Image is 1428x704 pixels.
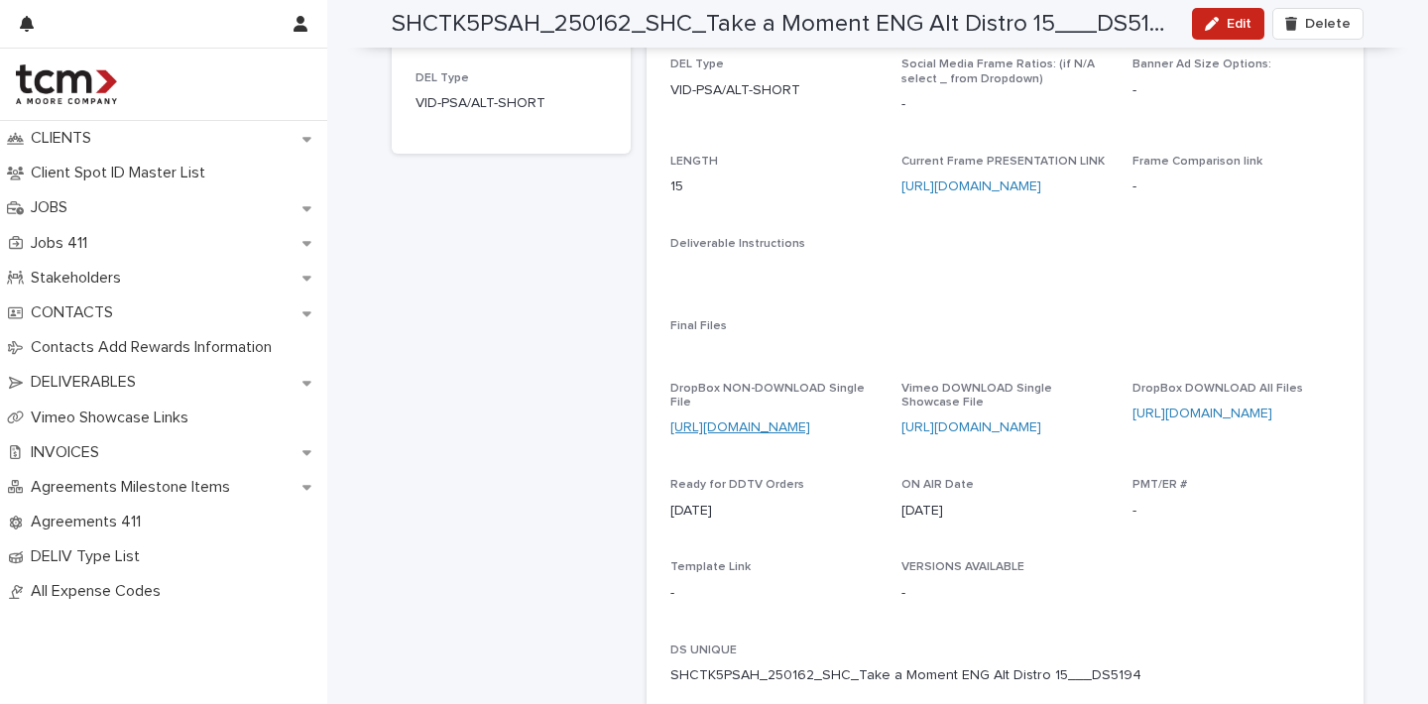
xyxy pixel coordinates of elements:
[23,582,177,601] p: All Expense Codes
[1132,479,1187,491] span: PMT/ER #
[1132,59,1271,70] span: Banner Ad Size Options:
[23,164,221,182] p: Client Spot ID Master List
[670,583,878,604] p: -
[1132,80,1340,101] p: -
[901,561,1024,573] span: VERSIONS AVAILABLE
[670,59,724,70] span: DEL Type
[901,179,1041,193] a: [URL][DOMAIN_NAME]
[1132,501,1340,522] p: -
[901,583,1109,604] p: -
[670,176,878,197] p: 15
[16,64,117,104] img: 4hMmSqQkux38exxPVZHQ
[23,373,152,392] p: DELIVERABLES
[901,501,1109,522] p: [DATE]
[1132,407,1272,420] a: [URL][DOMAIN_NAME]
[1305,17,1351,31] span: Delete
[23,303,129,322] p: CONTACTS
[23,409,204,427] p: Vimeo Showcase Links
[901,94,1109,115] p: -
[670,383,865,409] span: DropBox NON-DOWNLOAD Single File
[670,665,1141,686] p: SHCTK5PSAH_250162_SHC_Take a Moment ENG Alt Distro 15___DS5194
[670,238,805,250] span: Deliverable Instructions
[670,420,810,434] a: [URL][DOMAIN_NAME]
[23,478,246,497] p: Agreements Milestone Items
[670,561,751,573] span: Template Link
[1132,156,1262,168] span: Frame Comparison link
[670,479,804,491] span: Ready for DDTV Orders
[23,513,157,531] p: Agreements 411
[416,93,607,114] p: VID-PSA/ALT-SHORT
[23,129,107,148] p: CLIENTS
[23,443,115,462] p: INVOICES
[416,72,469,84] span: DEL Type
[670,80,878,101] p: VID-PSA/ALT-SHORT
[901,479,974,491] span: ON AIR Date
[23,234,103,253] p: Jobs 411
[670,501,878,522] p: [DATE]
[670,645,737,656] span: DS UNIQUE
[23,269,137,288] p: Stakeholders
[670,156,718,168] span: LENGTH
[901,59,1095,84] span: Social Media Frame Ratios: (if N/A select _ from Dropdown)
[392,10,1176,39] h2: SHCTK5PSAH_250162_SHC_Take a Moment ENG Alt Distro 15___DS5194
[23,547,156,566] p: DELIV Type List
[901,156,1105,168] span: Current Frame PRESENTATION LINK
[670,320,727,332] span: Final Files
[901,383,1052,409] span: Vimeo DOWNLOAD Single Showcase File
[23,198,83,217] p: JOBS
[23,338,288,357] p: Contacts Add Rewards Information
[1132,383,1303,395] span: DropBox DOWNLOAD All Files
[1192,8,1264,40] button: Edit
[901,420,1041,434] a: [URL][DOMAIN_NAME]
[1227,17,1251,31] span: Edit
[1272,8,1364,40] button: Delete
[1132,176,1340,197] p: -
